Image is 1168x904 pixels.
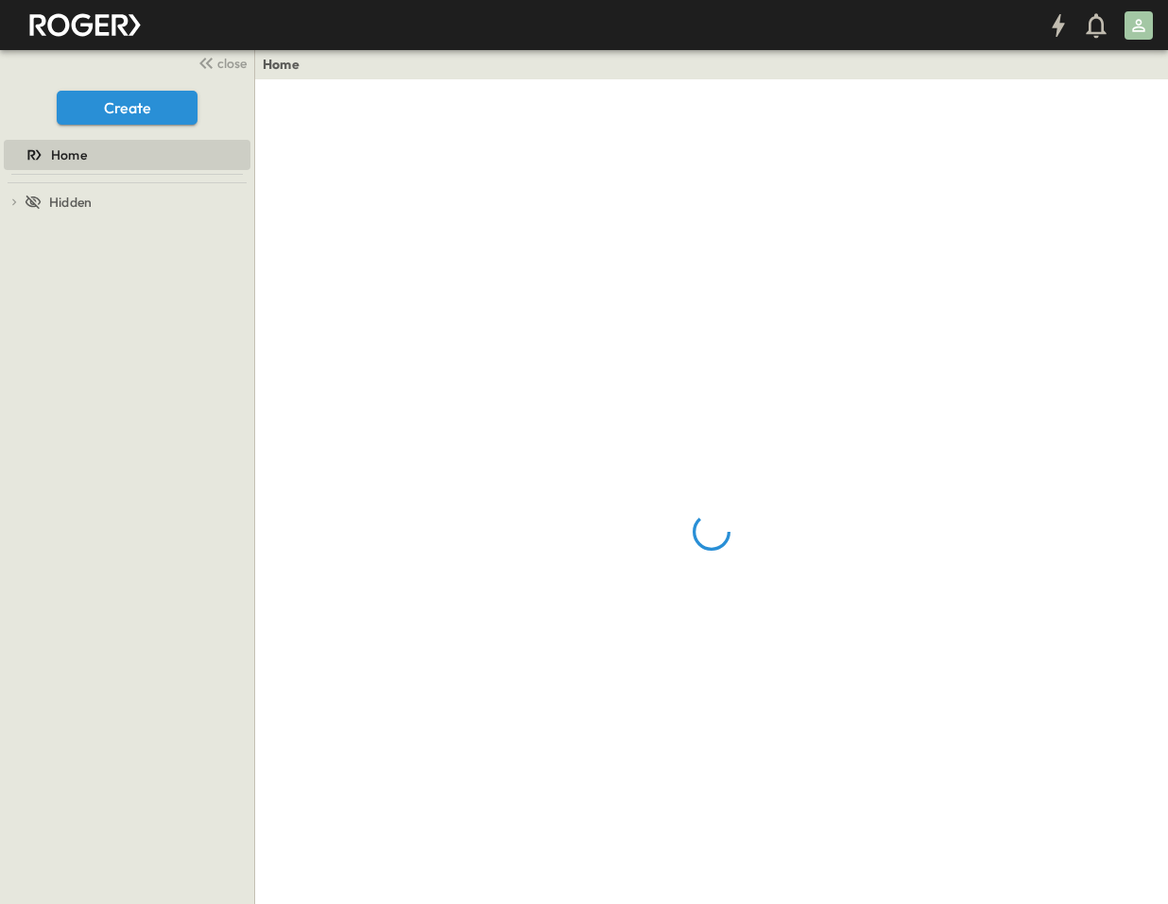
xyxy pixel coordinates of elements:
[4,142,247,168] a: Home
[49,193,92,212] span: Hidden
[263,55,300,74] a: Home
[217,54,247,73] span: close
[57,91,198,125] button: Create
[190,49,250,76] button: close
[263,55,311,74] nav: breadcrumbs
[51,145,87,164] span: Home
